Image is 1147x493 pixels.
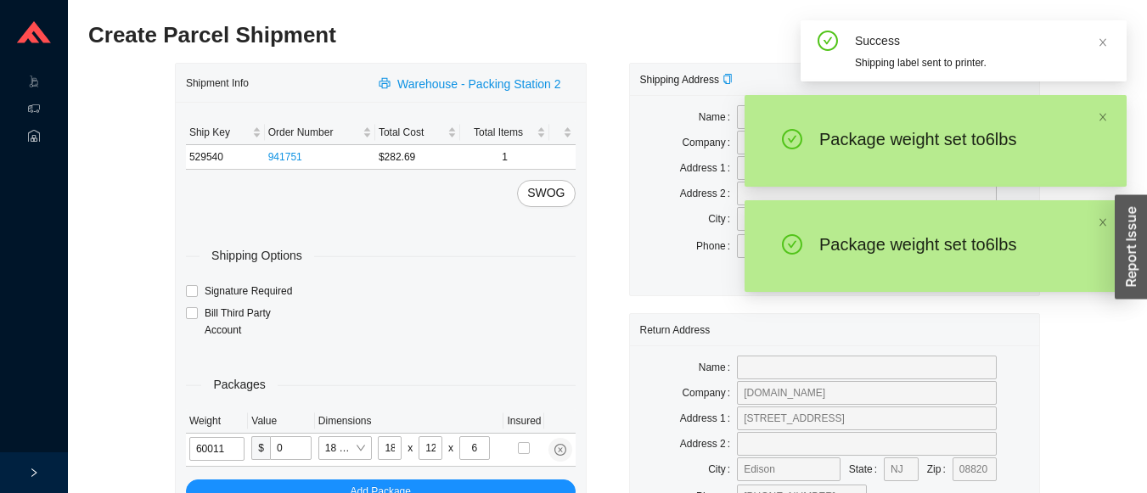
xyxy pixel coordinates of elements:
[198,283,299,300] span: Signature Required
[368,71,575,95] button: printerWarehouse - Packing Station 2
[682,131,737,154] label: Company
[548,438,572,462] button: close-circle
[186,120,265,145] th: Ship Key sortable
[189,124,249,141] span: Ship Key
[379,124,444,141] span: Total Cost
[1098,37,1108,48] span: close
[699,356,737,379] label: Name
[460,145,550,170] td: 1
[397,75,560,94] span: Warehouse - Packing Station 2
[855,54,1113,71] div: Shipping label sent to printer.
[201,375,277,395] span: Packages
[682,381,737,405] label: Company
[722,74,733,84] span: copy
[722,71,733,88] div: Copy
[408,440,413,457] div: x
[29,468,39,478] span: right
[248,409,315,434] th: Value
[419,436,442,460] input: W
[782,129,802,153] span: check-circle
[819,234,1072,255] div: Package weight set to 6 lb s
[527,183,565,203] span: SWOG
[378,436,402,460] input: L
[549,120,575,145] th: undefined sortable
[640,314,1030,345] div: Return Address
[708,207,737,231] label: City
[680,182,737,205] label: Address 2
[782,234,802,258] span: check-circle
[517,180,575,207] button: SWOG
[855,31,1113,51] div: Success
[696,234,737,258] label: Phone
[849,457,884,481] label: State
[200,246,314,266] span: Shipping Options
[268,151,302,163] a: 941751
[680,406,737,430] label: Address 1
[503,409,544,434] th: Insured
[680,432,737,456] label: Address 2
[375,145,460,170] td: $282.69
[325,437,366,459] span: 18 x 12 x 5
[448,440,453,457] div: x
[708,457,737,481] label: City
[819,129,1072,149] div: Package weight set to 6 lb s
[1098,112,1108,122] span: close
[818,31,838,54] span: check-circle
[88,20,867,50] h2: Create Parcel Shipment
[927,457,953,481] label: Zip
[265,120,375,145] th: Order Number sortable
[459,436,490,460] input: H
[186,67,368,98] div: Shipment Info
[186,409,248,434] th: Weight
[640,74,733,86] span: Shipping Address
[1098,217,1108,227] span: close
[464,124,534,141] span: Total Items
[251,436,270,460] span: $
[379,77,394,91] span: printer
[680,156,737,180] label: Address 1
[699,105,737,129] label: Name
[186,145,265,170] td: 529540
[375,120,460,145] th: Total Cost sortable
[268,124,359,141] span: Order Number
[198,305,310,339] span: Bill Third Party Account
[315,409,504,434] th: Dimensions
[460,120,550,145] th: Total Items sortable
